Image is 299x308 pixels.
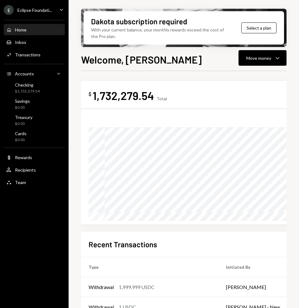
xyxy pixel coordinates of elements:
[15,115,32,120] div: Treasury
[15,137,27,143] div: $0.00
[157,96,167,101] div: Total
[4,152,65,163] a: Rewards
[4,97,65,111] a: Savings$0.00
[4,80,65,95] a: Checking$1,732,279.54
[15,89,40,94] div: $1,732,279.54
[246,55,271,61] div: Move money
[15,82,40,88] div: Checking
[4,24,65,35] a: Home
[4,177,65,188] a: Team
[89,283,114,291] div: Withdrawal
[4,68,65,79] a: Accounts
[15,121,32,126] div: $0.00
[15,71,34,76] div: Accounts
[119,283,155,291] div: 1,999,999 USDC
[89,239,157,249] h2: Recent Transactions
[239,50,287,66] button: Move money
[4,36,65,48] a: Inbox
[89,91,91,97] div: $
[15,40,26,45] div: Inbox
[4,113,65,128] a: Treasury$0.00
[4,5,14,15] div: E
[15,27,27,32] div: Home
[91,26,230,40] div: With your current balance, your monthly rewards exceed the cost of the Pro plan.
[4,49,65,60] a: Transactions
[93,88,154,102] div: 1,732,279.54
[4,164,65,175] a: Recipients
[4,129,65,144] a: Cards$0.00
[15,180,26,185] div: Team
[91,16,187,26] div: Dakota subscription required
[15,98,30,104] div: Savings
[81,53,202,66] h1: Welcome, [PERSON_NAME]
[17,7,52,13] div: Eclipse Foundati...
[15,167,36,173] div: Recipients
[15,155,32,160] div: Rewards
[15,52,41,57] div: Transactions
[81,257,219,277] th: Type
[241,22,277,33] button: Select a plan
[15,131,27,136] div: Cards
[15,105,30,110] div: $0.00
